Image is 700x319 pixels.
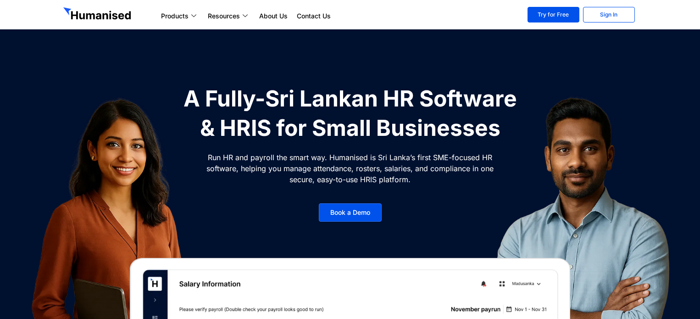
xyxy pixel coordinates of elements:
[206,152,494,185] p: Run HR and payroll the smart way. Humanised is Sri Lanka’s first SME-focused HR software, helping...
[156,11,203,22] a: Products
[319,203,382,222] a: Book a Demo
[330,209,370,216] span: Book a Demo
[528,7,579,22] a: Try for Free
[178,84,522,143] h1: A Fully-Sri Lankan HR Software & HRIS for Small Businesses
[255,11,292,22] a: About Us
[203,11,255,22] a: Resources
[583,7,635,22] a: Sign In
[63,7,133,22] img: GetHumanised Logo
[292,11,335,22] a: Contact Us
